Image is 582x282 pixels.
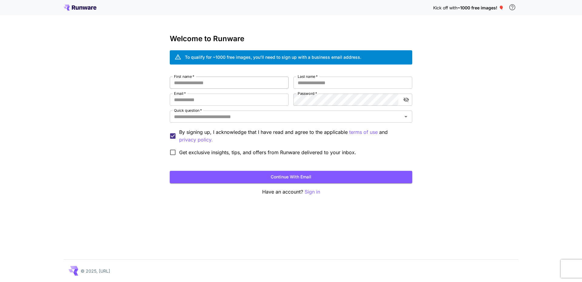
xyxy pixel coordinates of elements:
span: Get exclusive insights, tips, and offers from Runware delivered to your inbox. [179,149,356,156]
button: In order to qualify for free credit, you need to sign up with a business email address and click ... [506,1,518,13]
button: By signing up, I acknowledge that I have read and agree to the applicable terms of use and [179,136,213,144]
label: Quick question [174,108,202,113]
label: Last name [298,74,318,79]
p: Have an account? [170,188,412,196]
p: privacy policy. [179,136,213,144]
label: Password [298,91,317,96]
p: By signing up, I acknowledge that I have read and agree to the applicable and [179,128,407,144]
button: Continue with email [170,171,412,183]
h3: Welcome to Runware [170,35,412,43]
span: ~1000 free images! 🎈 [457,5,504,10]
span: Kick off with [433,5,457,10]
button: Open [402,112,410,121]
button: By signing up, I acknowledge that I have read and agree to the applicable and privacy policy. [349,128,378,136]
button: toggle password visibility [401,94,412,105]
p: © 2025, [URL] [81,268,110,274]
button: Sign in [305,188,320,196]
label: First name [174,74,194,79]
div: To qualify for ~1000 free images, you’ll need to sign up with a business email address. [185,54,361,60]
p: terms of use [349,128,378,136]
label: Email [174,91,186,96]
